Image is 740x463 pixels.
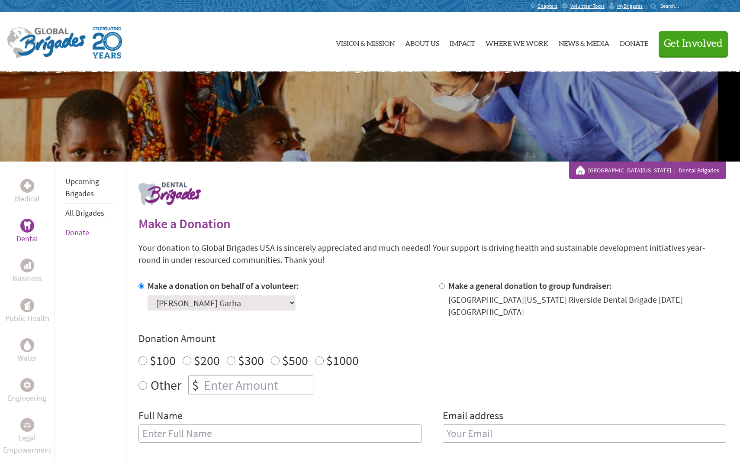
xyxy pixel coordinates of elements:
a: Upcoming Brigades [65,176,99,198]
label: $100 [150,352,176,369]
label: $1000 [326,352,359,369]
label: Full Name [138,409,183,424]
img: Public Health [24,301,31,310]
span: Volunteer Tools [570,3,605,10]
a: MedicalMedical [15,179,40,205]
input: Your Email [443,424,726,443]
a: DentalDental [16,219,38,245]
img: Medical [24,182,31,189]
div: [GEOGRAPHIC_DATA][US_STATE] Riverside Dental Brigade [DATE] [GEOGRAPHIC_DATA] [448,294,726,318]
div: $ [189,376,202,395]
div: Water [20,338,34,352]
p: Your donation to Global Brigades USA is sincerely appreciated and much needed! Your support is dr... [138,242,726,266]
a: Public HealthPublic Health [5,298,49,324]
img: logo-dental.png [138,182,201,205]
li: All Brigades [65,204,114,223]
p: Business [13,272,42,285]
li: Donate [65,223,114,242]
span: Chapters [537,3,557,10]
label: $200 [194,352,220,369]
a: Where We Work [486,19,548,65]
p: Engineering [8,392,46,404]
label: Other [151,375,181,395]
p: Public Health [5,312,49,324]
div: Public Health [20,298,34,312]
a: Vision & Mission [336,19,395,65]
a: Donate [620,19,648,65]
a: All Brigades [65,208,104,218]
a: About Us [405,19,439,65]
span: MyBrigades [617,3,643,10]
input: Enter Amount [202,376,313,395]
label: $300 [238,352,264,369]
img: Engineering [24,382,31,389]
label: Email address [443,409,503,424]
input: Search... [660,3,685,9]
div: Medical [20,179,34,193]
a: BusinessBusiness [13,259,42,285]
img: Global Brigades Logo [7,27,86,58]
div: Dental Brigades [576,166,719,175]
p: Dental [16,233,38,245]
p: Medical [15,193,40,205]
input: Enter Full Name [138,424,422,443]
h4: Donation Amount [138,332,726,346]
div: Dental [20,219,34,233]
li: Upcoming Brigades [65,172,114,204]
a: EngineeringEngineering [8,378,46,404]
img: Global Brigades Celebrating 20 Years [93,27,122,58]
a: Impact [450,19,475,65]
label: Make a donation on behalf of a volunteer: [148,280,299,291]
h2: Make a Donation [138,216,726,231]
p: Legal Empowerment [2,432,53,456]
button: Get Involved [659,31,728,56]
img: Legal Empowerment [24,422,31,427]
label: Make a general donation to group fundraiser: [448,280,612,291]
img: Water [24,340,31,350]
a: [GEOGRAPHIC_DATA][US_STATE] [588,166,675,175]
p: Water [18,352,37,364]
img: Dental [24,221,31,230]
span: Get Involved [664,39,723,49]
a: News & Media [559,19,609,65]
div: Engineering [20,378,34,392]
img: Business [24,262,31,269]
div: Business [20,259,34,272]
a: Donate [65,227,89,237]
label: $500 [282,352,308,369]
div: Legal Empowerment [20,418,34,432]
a: WaterWater [18,338,37,364]
a: Legal EmpowermentLegal Empowerment [2,418,53,456]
